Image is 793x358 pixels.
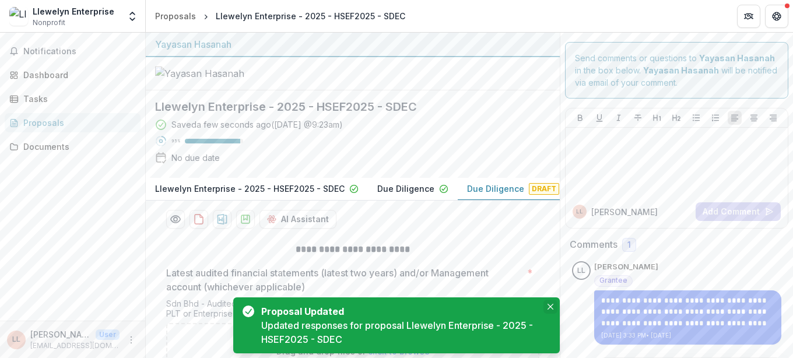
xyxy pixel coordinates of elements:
div: Llewelyn Enterprise [33,5,114,17]
div: Llewelyn Enterprise - 2025 - HSEF2025 - SDEC [216,10,405,22]
p: [PERSON_NAME] [30,328,91,341]
div: Proposals [155,10,196,22]
button: Align Right [766,111,780,125]
p: Due Diligence [467,182,524,195]
span: Grantee [599,276,627,285]
a: Tasks [5,89,141,108]
button: Bold [573,111,587,125]
button: More [124,333,138,347]
button: download-proposal [213,210,231,229]
div: Llewelyn Lipi [12,336,20,343]
div: No due date [171,152,220,164]
a: Dashboard [5,65,141,85]
div: Tasks [23,93,131,105]
p: Latest audited financial statements (latest two years) and/or Management account (whichever appli... [166,266,522,294]
p: [DATE] 3:33 PM • [DATE] [601,331,774,340]
button: Ordered List [708,111,722,125]
button: Get Help [765,5,788,28]
p: 95 % [171,137,180,145]
a: Proposals [5,113,141,132]
span: Draft [529,183,559,195]
button: Align Center [747,111,761,125]
p: Due Diligence [377,182,434,195]
div: Proposal Updated [261,304,536,318]
div: Send comments or questions to in the box below. will be notified via email of your comment. [565,42,788,99]
h2: Llewelyn Enterprise - 2025 - HSEF2025 - SDEC [155,100,532,114]
p: [PERSON_NAME] [594,261,658,273]
button: AI Assistant [259,210,336,229]
strong: Yayasan Hasanah [643,65,719,75]
a: Proposals [150,8,201,24]
div: Saved a few seconds ago ( [DATE] @ 9:23am ) [171,118,343,131]
p: [EMAIL_ADDRESS][DOMAIN_NAME] [30,341,120,351]
p: [PERSON_NAME] [591,206,658,218]
button: Strike [631,111,645,125]
nav: breadcrumb [150,8,410,24]
div: Dashboard [23,69,131,81]
div: Llewelyn Lipi [577,267,585,275]
button: Add Comment [696,202,781,221]
button: Italicize [612,111,626,125]
div: Proposals [23,117,131,129]
button: Preview 0f5db970-38ed-40f1-a57a-780d9b39d9ae-2.pdf [166,210,185,229]
button: Open entity switcher [124,5,141,28]
button: Notifications [5,42,141,61]
button: Partners [737,5,760,28]
div: Sdn Bhd - Audited Account PLT or Enterprise - Management Account [166,299,539,323]
div: Documents [23,141,131,153]
div: Updated responses for proposal Llewelyn Enterprise - 2025 - HSEF2025 - SDEC [261,318,541,346]
h2: Comments [570,239,617,250]
button: Close [543,300,557,314]
img: Yayasan Hasanah [155,66,272,80]
p: Llewelyn Enterprise - 2025 - HSEF2025 - SDEC [155,182,345,195]
button: download-proposal [236,210,255,229]
button: Align Left [728,111,742,125]
button: Heading 2 [669,111,683,125]
strong: Yayasan Hasanah [699,53,775,63]
div: Yayasan Hasanah [155,37,550,51]
button: download-proposal [190,210,208,229]
span: Nonprofit [33,17,65,28]
p: User [96,329,120,340]
a: Documents [5,137,141,156]
button: Bullet List [689,111,703,125]
img: Llewelyn Enterprise [9,7,28,26]
span: 1 [627,240,631,250]
div: Llewelyn Lipi [576,209,583,215]
button: Underline [592,111,606,125]
button: Heading 1 [650,111,664,125]
span: Notifications [23,47,136,57]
